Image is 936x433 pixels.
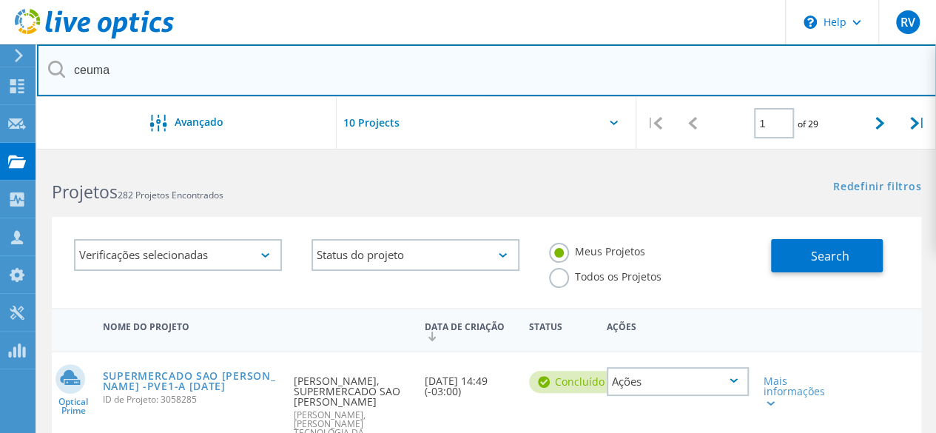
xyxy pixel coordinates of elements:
[312,239,519,271] div: Status do projeto
[898,97,936,150] div: |
[52,397,95,415] span: Optical Prime
[417,352,522,412] div: [DATE] 14:49 (-03:00)
[103,395,280,404] span: ID de Projeto: 3058285
[771,239,883,272] button: Search
[804,16,817,29] svg: \n
[417,312,522,349] div: Data de Criação
[811,248,849,264] span: Search
[764,376,818,407] div: Mais informações
[607,367,749,396] div: Ações
[529,371,619,393] div: Concluído
[833,181,921,194] a: Redefinir filtros
[636,97,674,150] div: |
[798,118,818,130] span: of 29
[118,189,223,201] span: 282 Projetos Encontrados
[549,268,661,282] label: Todos os Projetos
[95,312,287,339] div: Nome do Projeto
[15,31,174,41] a: Live Optics Dashboard
[52,180,118,204] b: Projetos
[549,243,645,257] label: Meus Projetos
[599,312,756,339] div: Ações
[522,312,600,339] div: Status
[103,371,280,392] a: SUPERMERCADO SAO [PERSON_NAME] -PVE1-A [DATE]
[175,117,223,127] span: Avançado
[900,16,915,28] span: RV
[74,239,282,271] div: Verificações selecionadas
